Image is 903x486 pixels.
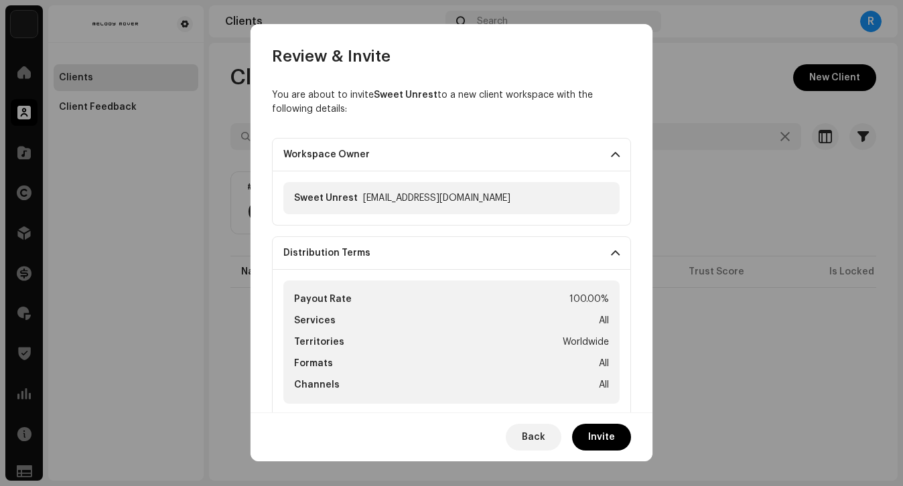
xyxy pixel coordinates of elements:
[272,171,631,226] p-accordion-content: Workspace Owner
[506,424,561,451] button: Back
[563,334,609,350] span: Worldwide
[272,138,631,171] p-accordion-header: Workspace Owner
[363,193,510,204] span: [EMAIL_ADDRESS][DOMAIN_NAME]
[272,236,631,270] p-accordion-header: Distribution Terms
[294,377,340,393] strong: Channels
[294,334,344,350] strong: Territories
[272,46,391,67] span: Review & Invite
[294,313,336,329] strong: Services
[294,193,358,204] strong: Sweet Unrest
[272,270,631,475] p-accordion-content: Distribution Terms
[599,313,609,329] span: All
[588,424,615,451] span: Invite
[572,424,631,451] button: Invite
[599,377,609,393] span: All
[522,424,545,451] span: Back
[374,90,437,100] strong: Sweet Unrest
[272,88,631,116] p: You are about to invite to a new client workspace with the following details:
[294,355,333,372] strong: Formats
[569,291,609,307] span: 100.00%
[294,291,352,307] strong: Payout Rate
[599,355,609,372] span: All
